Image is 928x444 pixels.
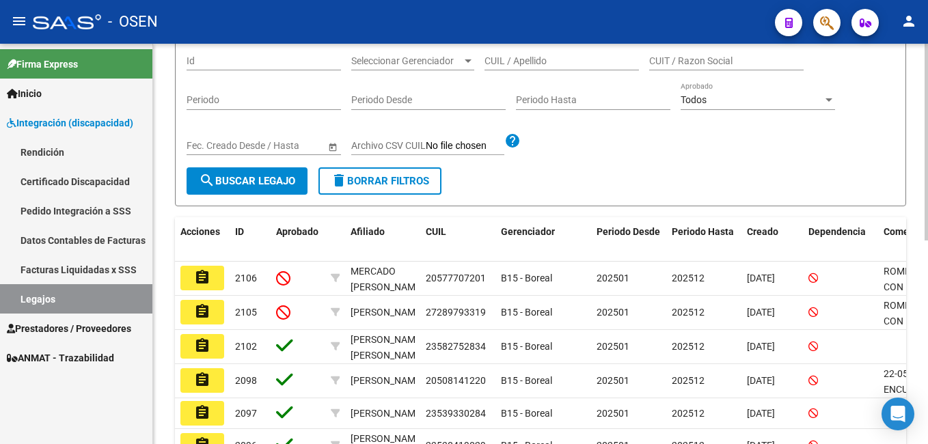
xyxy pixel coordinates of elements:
[672,273,705,283] span: 202512
[194,303,210,320] mat-icon: assignment
[501,307,552,318] span: B15 - Boreal
[426,273,486,283] span: 20577707201
[351,332,424,363] div: [PERSON_NAME] [PERSON_NAME]
[11,13,27,29] mat-icon: menu
[597,226,660,237] span: Periodo Desde
[187,167,308,195] button: Buscar Legajo
[747,307,775,318] span: [DATE]
[597,273,629,283] span: 202501
[808,226,866,237] span: Dependencia
[747,341,775,352] span: [DATE]
[7,321,131,336] span: Prestadores / Proveedores
[420,217,495,262] datatable-header-cell: CUIL
[351,406,424,421] div: [PERSON_NAME]
[741,217,803,262] datatable-header-cell: Creado
[351,55,462,67] span: Seleccionar Gerenciador
[597,341,629,352] span: 202501
[331,175,429,187] span: Borrar Filtros
[235,307,257,318] span: 2105
[901,13,917,29] mat-icon: person
[7,86,42,101] span: Inicio
[235,226,244,237] span: ID
[351,226,385,237] span: Afiliado
[597,408,629,419] span: 202501
[235,408,257,419] span: 2097
[271,217,325,262] datatable-header-cell: Aprobado
[672,307,705,318] span: 202512
[7,115,133,130] span: Integración (discapacidad)
[180,226,220,237] span: Acciones
[495,217,591,262] datatable-header-cell: Gerenciador
[187,140,236,152] input: Fecha inicio
[747,273,775,283] span: [DATE]
[666,217,741,262] datatable-header-cell: Periodo Hasta
[194,337,210,354] mat-icon: assignment
[235,341,257,352] span: 2102
[331,172,347,189] mat-icon: delete
[426,226,446,237] span: CUIL
[747,375,775,386] span: [DATE]
[501,408,552,419] span: B15 - Boreal
[175,217,230,262] datatable-header-cell: Acciones
[199,175,295,187] span: Buscar Legajo
[747,408,775,419] span: [DATE]
[194,269,210,286] mat-icon: assignment
[318,167,441,195] button: Borrar Filtros
[194,404,210,421] mat-icon: assignment
[325,139,340,154] button: Open calendar
[747,226,778,237] span: Creado
[108,7,158,37] span: - OSEN
[7,57,78,72] span: Firma Express
[672,408,705,419] span: 202512
[672,341,705,352] span: 202512
[501,341,552,352] span: B15 - Boreal
[235,273,257,283] span: 2106
[351,373,424,389] div: [PERSON_NAME]
[276,226,318,237] span: Aprobado
[199,172,215,189] mat-icon: search
[672,226,734,237] span: Periodo Hasta
[351,305,424,320] div: [PERSON_NAME]
[351,264,424,295] div: MERCADO [PERSON_NAME]
[501,375,552,386] span: B15 - Boreal
[681,94,707,105] span: Todos
[426,307,486,318] span: 27289793319
[591,217,666,262] datatable-header-cell: Periodo Desde
[426,375,486,386] span: 20508141220
[194,372,210,388] mat-icon: assignment
[351,140,426,151] span: Archivo CSV CUIL
[248,140,315,152] input: Fecha fin
[501,273,552,283] span: B15 - Boreal
[501,226,555,237] span: Gerenciador
[597,307,629,318] span: 202501
[426,408,486,419] span: 23539330284
[426,140,504,152] input: Archivo CSV CUIL
[803,217,878,262] datatable-header-cell: Dependencia
[504,133,521,149] mat-icon: help
[7,350,114,365] span: ANMAT - Trazabilidad
[672,375,705,386] span: 202512
[426,341,486,352] span: 23582752834
[597,375,629,386] span: 202501
[230,217,271,262] datatable-header-cell: ID
[345,217,420,262] datatable-header-cell: Afiliado
[235,375,257,386] span: 2098
[882,398,914,430] div: Open Intercom Messenger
